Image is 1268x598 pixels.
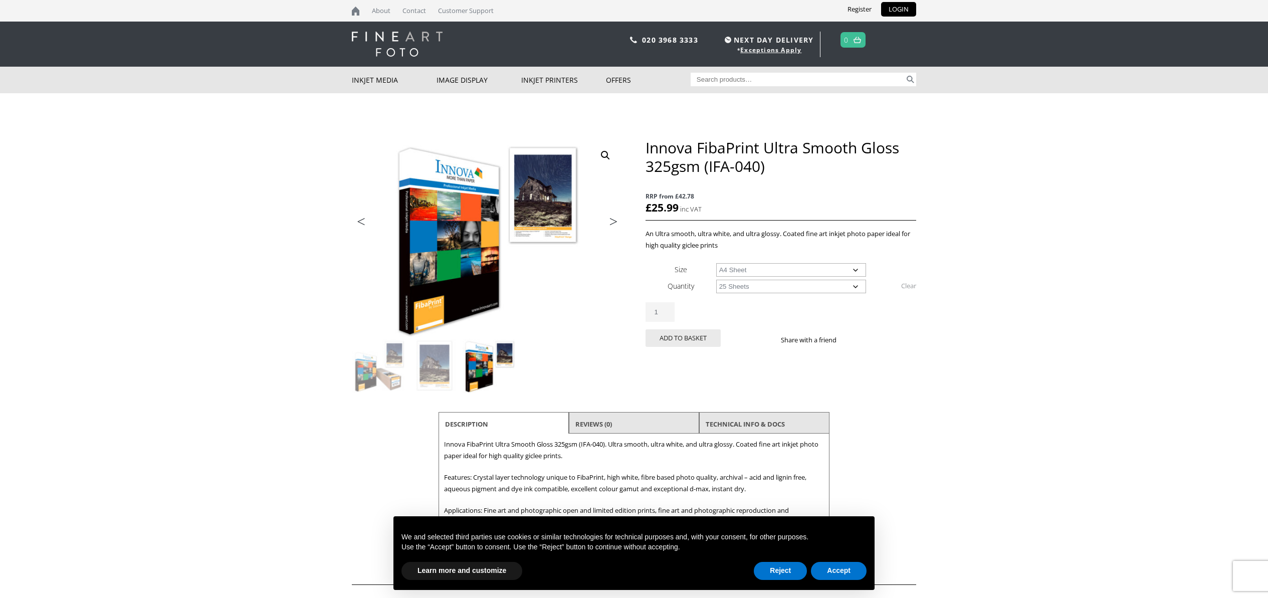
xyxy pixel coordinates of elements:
a: Exceptions Apply [740,46,801,54]
img: phone.svg [630,37,637,43]
h1: Innova FibaPrint Ultra Smooth Gloss 325gsm (IFA-040) [646,138,916,175]
a: TECHNICAL INFO & DOCS [706,415,785,433]
button: Reject [754,562,807,580]
button: Learn more and customize [401,562,522,580]
a: Clear options [901,278,916,294]
span: NEXT DAY DELIVERY [722,34,813,46]
a: Inkjet Media [352,67,437,93]
a: View full-screen image gallery [596,146,614,164]
p: Innova FibaPrint Ultra Smooth Gloss 325gsm (IFA-040). Ultra smooth, ultra white, and ultra glossy... [444,439,824,462]
input: Search products… [691,73,905,86]
p: Applications: Fine art and photographic open and limited edition prints, fine art and photographi... [444,505,824,528]
button: Search [905,73,916,86]
a: Register [840,2,879,17]
label: Quantity [668,281,694,291]
bdi: 25.99 [646,201,679,215]
img: Innova FibaPrint Ultra Smooth Gloss 325gsm (IFA-040) - Image 3 [463,339,517,393]
a: LOGIN [881,2,916,17]
a: Image Display [437,67,521,93]
img: Innova FibaPrint Ultra Smooth Gloss 325gsm (IFA-040) - Image 2 [407,339,462,393]
p: Use the “Accept” button to consent. Use the “Reject” button to continue without accepting. [401,542,867,552]
a: Reviews (0) [575,415,612,433]
a: Inkjet Printers [521,67,606,93]
img: email sharing button [873,336,881,344]
img: twitter sharing button [861,336,869,344]
a: Description [445,415,488,433]
a: Offers [606,67,691,93]
img: Innova FibaPrint Ultra Smooth Gloss 325gsm (IFA-040) [352,339,406,393]
input: Product quantity [646,302,675,322]
label: Size [675,265,687,274]
button: Add to basket [646,329,721,347]
p: Features: Crystal layer technology unique to FibaPrint, high white, fibre based photo quality, ar... [444,472,824,495]
p: We and selected third parties use cookies or similar technologies for technical purposes and, wit... [401,532,867,542]
img: time.svg [725,37,731,43]
img: logo-white.svg [352,32,443,57]
span: £ [646,201,652,215]
a: 020 3968 3333 [642,35,698,45]
p: Share with a friend [781,334,849,346]
img: basket.svg [854,37,861,43]
p: An Ultra smooth, ultra white, and ultra glossy. Coated fine art inkjet photo paper ideal for high... [646,228,916,251]
span: RRP from £42.78 [646,190,916,202]
button: Accept [811,562,867,580]
a: 0 [844,33,849,47]
img: facebook sharing button [849,336,857,344]
img: Innova FibaPrint Ultra Smooth Gloss 325gsm (IFA-040) - Image 3 [352,138,623,338]
h2: Related products [352,568,916,585]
